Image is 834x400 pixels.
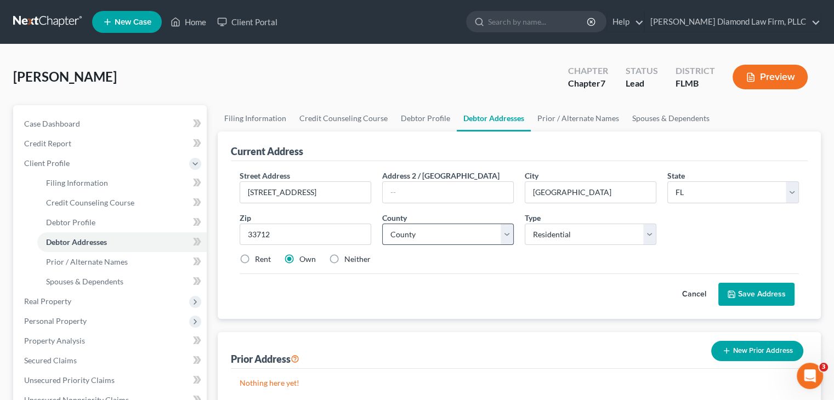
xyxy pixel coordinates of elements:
p: Nothing here yet! [240,378,799,388]
span: Debtor Profile [46,218,95,227]
span: Personal Property [24,316,87,325]
button: New Prior Address [711,341,803,361]
a: Filing Information [218,105,293,132]
span: Credit Counseling Course [46,198,134,207]
span: Street Address [240,171,290,180]
span: City [525,171,538,180]
div: Lead [626,77,658,90]
a: Prior / Alternate Names [37,252,207,272]
input: Enter street address [240,182,371,203]
a: Unsecured Priority Claims [15,370,207,390]
input: -- [383,182,513,203]
span: Credit Report [24,139,71,148]
label: Type [525,212,541,224]
label: Own [299,254,316,265]
span: Case Dashboard [24,119,80,128]
span: Zip [240,213,251,222]
a: Help [607,12,644,32]
button: Save Address [718,283,795,306]
a: Prior / Alternate Names [531,105,626,132]
label: Address 2 / [GEOGRAPHIC_DATA] [382,170,500,181]
a: Credit Counseling Course [37,193,207,213]
a: Spouses & Dependents [37,272,207,292]
a: Spouses & Dependents [626,105,716,132]
span: 3 [819,363,828,372]
button: Preview [733,65,808,89]
input: Enter city... [525,182,656,203]
div: FLMB [676,77,715,90]
span: [PERSON_NAME] [13,68,117,84]
a: Debtor Addresses [37,232,207,252]
span: New Case [115,18,151,26]
button: Cancel [670,283,718,305]
a: Home [165,12,212,32]
a: Property Analysis [15,331,207,351]
a: Debtor Profile [37,213,207,232]
label: Rent [255,254,271,265]
a: Credit Counseling Course [293,105,394,132]
a: Debtor Addresses [457,105,531,132]
input: Search by name... [488,12,588,32]
a: [PERSON_NAME] Diamond Law Firm, PLLC [645,12,820,32]
a: Case Dashboard [15,114,207,134]
div: Chapter [568,77,608,90]
input: XXXXX [240,224,371,245]
iframe: Intercom live chat [797,363,823,389]
a: Debtor Profile [394,105,457,132]
span: County [382,213,407,222]
span: Secured Claims [24,356,77,365]
span: Prior / Alternate Names [46,257,128,266]
span: 7 [600,78,605,88]
div: Prior Address [231,352,299,365]
a: Credit Report [15,134,207,153]
span: Client Profile [24,158,70,168]
div: Current Address [231,145,303,158]
span: State [667,171,685,180]
span: Unsecured Priority Claims [24,375,115,385]
span: Filing Information [46,178,108,187]
a: Filing Information [37,173,207,193]
span: Debtor Addresses [46,237,107,247]
div: District [676,65,715,77]
span: Property Analysis [24,336,85,345]
span: Real Property [24,296,71,306]
a: Secured Claims [15,351,207,370]
span: Spouses & Dependents [46,277,123,286]
div: Chapter [568,65,608,77]
div: Status [626,65,658,77]
label: Neither [344,254,371,265]
a: Client Portal [212,12,283,32]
